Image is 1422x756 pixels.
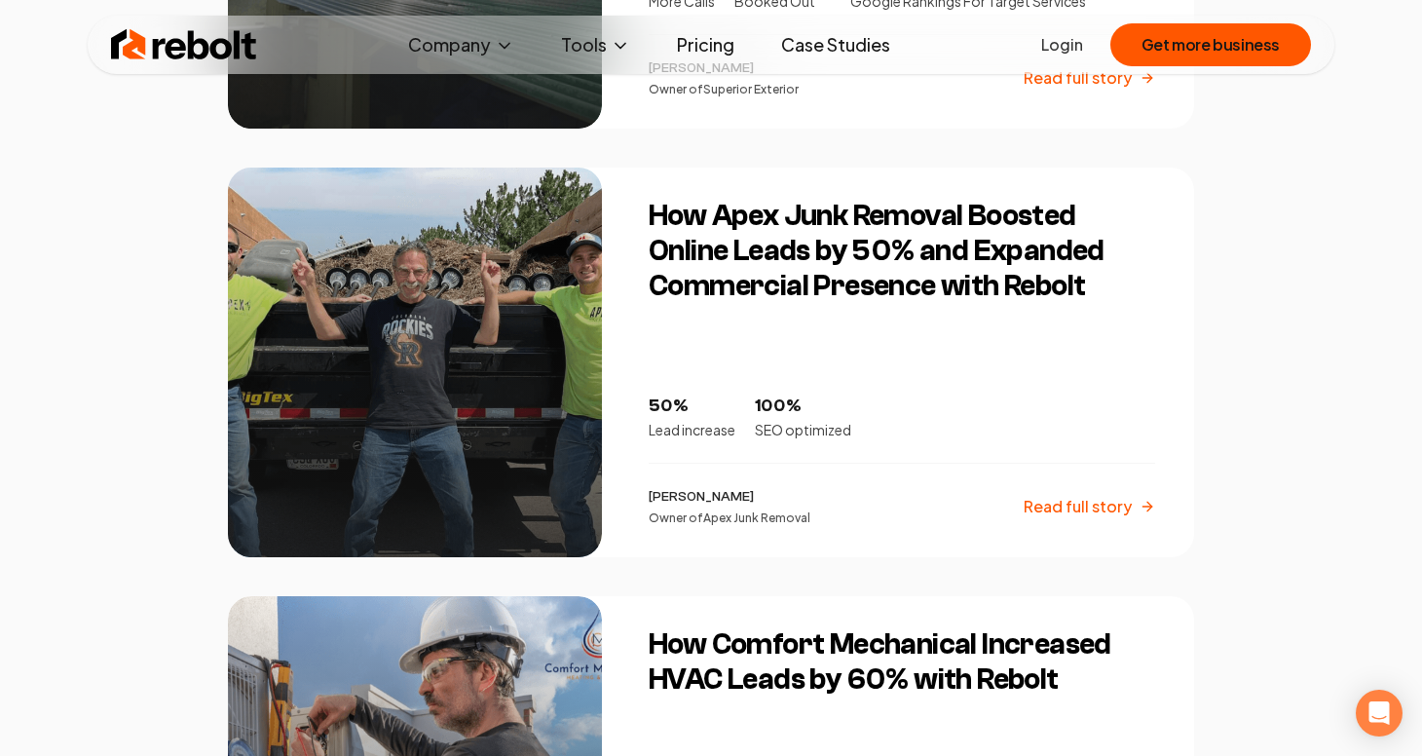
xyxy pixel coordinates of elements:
[111,25,257,64] img: Rebolt Logo
[649,199,1155,304] h3: How Apex Junk Removal Boosted Online Leads by 50% and Expanded Commercial Presence with Rebolt
[755,393,851,420] p: 100%
[755,420,851,439] p: SEO optimized
[1110,23,1311,66] button: Get more business
[649,420,735,439] p: Lead increase
[649,627,1155,698] h3: How Comfort Mechanical Increased HVAC Leads by 60% with Rebolt
[393,25,530,64] button: Company
[545,25,646,64] button: Tools
[766,25,906,64] a: Case Studies
[1356,690,1403,737] div: Open Intercom Messenger
[649,393,735,420] p: 50%
[661,25,750,64] a: Pricing
[1024,495,1132,518] p: Read full story
[228,168,1194,557] a: How Apex Junk Removal Boosted Online Leads by 50% and Expanded Commercial Presence with ReboltHow...
[649,510,810,526] p: Owner of Apex Junk Removal
[1041,33,1083,57] a: Login
[649,487,810,507] p: [PERSON_NAME]
[649,82,799,97] p: Owner of Superior Exterior
[1024,66,1132,90] p: Read full story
